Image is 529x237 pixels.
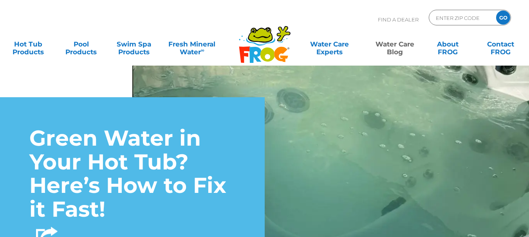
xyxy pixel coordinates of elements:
[296,36,363,52] a: Water CareExperts
[29,127,235,221] h1: Green Water in Your Hot Tub? Here’s How to Fix it Fast!
[496,11,510,25] input: GO
[201,47,204,53] sup: ∞
[427,36,468,52] a: AboutFROG
[235,16,295,63] img: Frog Products Logo
[61,36,102,52] a: PoolProducts
[480,36,521,52] a: ContactFROG
[378,10,419,29] p: Find A Dealer
[166,36,218,52] a: Fresh MineralWater∞
[114,36,155,52] a: Swim SpaProducts
[8,36,49,52] a: Hot TubProducts
[374,36,415,52] a: Water CareBlog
